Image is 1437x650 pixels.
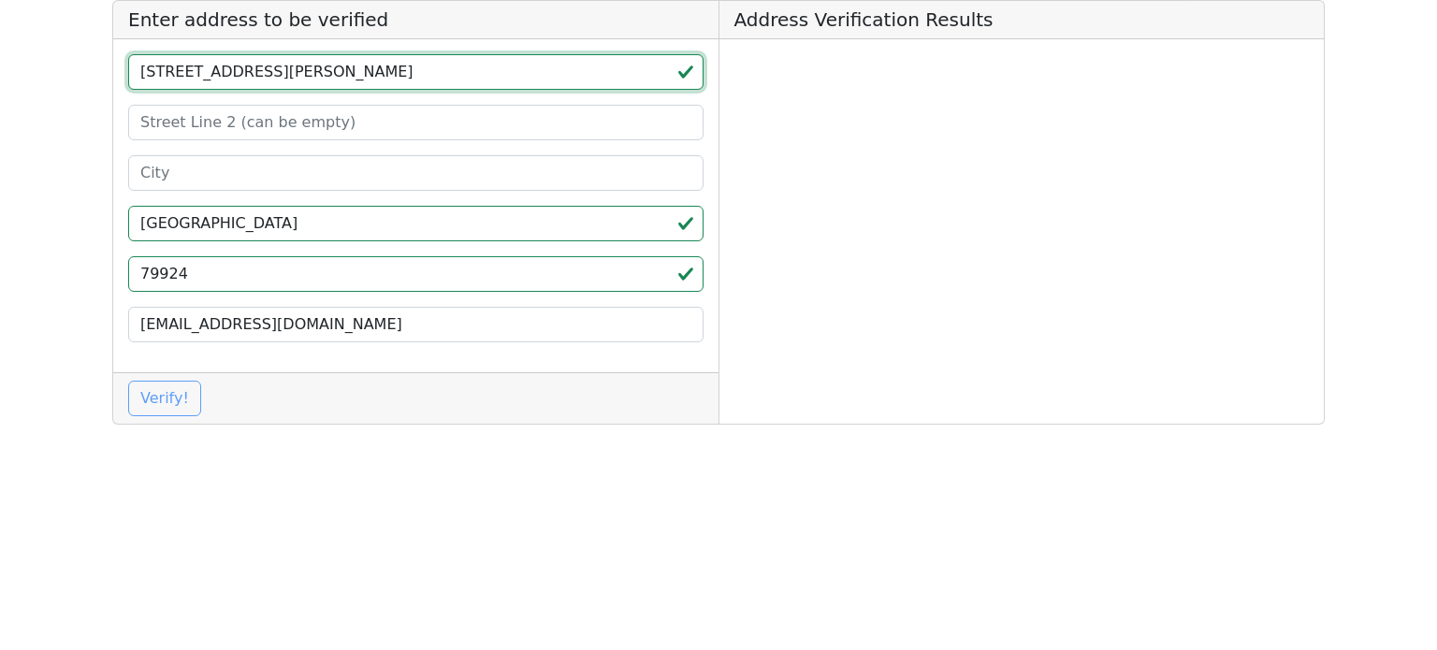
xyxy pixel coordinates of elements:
[128,105,704,140] input: Street Line 2 (can be empty)
[719,1,1325,39] h5: Address Verification Results
[113,1,718,39] h5: Enter address to be verified
[128,206,704,241] input: 2-Letter State
[128,307,704,342] input: Your Email
[128,256,704,292] input: ZIP code 5 or 5+4
[128,54,704,90] input: Street Line 1
[128,155,704,191] input: City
